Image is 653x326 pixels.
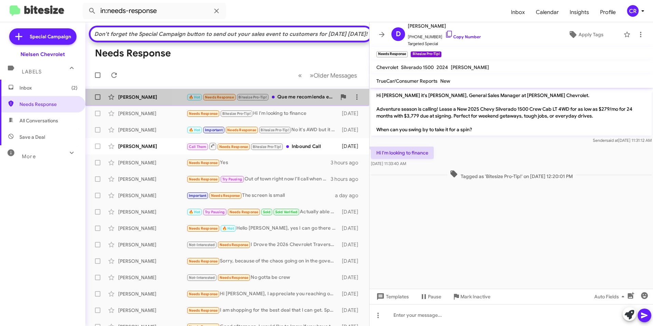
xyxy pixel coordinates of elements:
button: Next [306,68,361,82]
span: Auto Fields [594,290,627,303]
div: Actually able to make it within the hour. Should be there before 2. Thanks [186,208,339,216]
span: Sold [263,210,271,214]
span: 🔥 Hot [222,226,234,231]
span: [PERSON_NAME] [451,64,489,70]
div: [PERSON_NAME] [118,176,186,182]
div: [PERSON_NAME] [118,208,186,215]
div: [PERSON_NAME] [118,258,186,264]
span: More [22,153,36,160]
div: I am shopping for the best deal that I can get. Specifically looking for 0% interest on end of ye... [186,307,339,314]
button: Pause [414,290,447,303]
span: Needs Response [220,243,249,247]
span: 2024 [436,64,448,70]
span: Chevrolet [376,64,398,70]
small: Needs Response [376,51,408,57]
div: Don't forget the Special Campaign button to send out your sales event to customers for [DATE] [DA... [94,31,368,38]
div: [DATE] [339,274,364,281]
span: Needs Response [205,95,234,99]
button: Apply Tags [551,28,620,41]
span: All Conversations [19,117,58,124]
span: [PERSON_NAME] [408,22,481,30]
div: Hello [PERSON_NAME], yes I can go there [DATE] [186,225,339,232]
div: Nielsen Chevrolet [20,51,65,58]
span: Needs Response [230,210,259,214]
div: [PERSON_NAME] [118,241,186,248]
div: Inbound Call [186,142,339,151]
div: [PERSON_NAME] [118,126,186,133]
button: CR [621,5,645,17]
span: D [396,29,401,40]
div: Hi I'm looking to finance [186,110,339,118]
div: [PERSON_NAME] [118,290,186,297]
p: Hi I'm looking to finance [371,147,434,159]
span: Bitesize Pro-Tip! [238,95,267,99]
div: [DATE] [339,110,364,117]
span: Mark Inactive [460,290,490,303]
a: Profile [595,2,621,22]
span: Needs Response [189,177,218,181]
div: Out of town right now I'll call when back ..send picture and lease a amount with down payment req... [186,175,331,183]
button: Mark Inactive [447,290,496,303]
div: [PERSON_NAME] [118,143,186,150]
button: Templates [370,290,414,303]
div: Hi [PERSON_NAME], I appreciate you reaching out but we owe 40k on my Ford and it's worth at best ... [186,290,339,298]
span: 🔥 Hot [189,128,200,132]
div: [DATE] [339,307,364,314]
div: [PERSON_NAME] [118,192,186,199]
h1: Needs Response [95,48,171,59]
a: Inbox [505,2,530,22]
div: 3 hours ago [331,176,364,182]
span: Targeted Special [408,40,481,47]
div: [DATE] [339,290,364,297]
div: [PERSON_NAME] [118,110,186,117]
nav: Page navigation example [294,68,361,82]
span: Pause [428,290,441,303]
span: said at [606,138,618,143]
span: Needs Response [189,292,218,296]
div: [PERSON_NAME] [118,225,186,232]
span: Try Pausing [205,210,225,214]
button: Auto Fields [589,290,633,303]
span: Needs Response [211,193,240,198]
div: a day ago [335,192,364,199]
input: Search [83,3,226,19]
span: Inbox [19,84,78,91]
a: Special Campaign [9,28,77,45]
div: No gotta be crew [186,274,339,282]
span: Needs Response [219,145,248,149]
span: Older Messages [314,72,357,79]
span: Bitesize Pro-Tip! [222,111,251,116]
span: Needs Response [189,226,218,231]
span: [DATE] 11:33:40 AM [371,161,406,166]
span: Not-Interested [189,275,215,280]
span: 🔥 Hot [189,95,200,99]
div: [DATE] [339,258,364,264]
span: Labels [22,69,42,75]
span: Not-Interested [189,243,215,247]
div: [DATE] [339,143,364,150]
span: TrueCar/Consumer Reports [376,78,437,84]
div: Que me recomienda es esperar, quería una ustedes tienen motor 8 negra Silverado [186,93,336,101]
div: Sorry, because of the chaos going on in the government, I have to put a pause on my interest for ... [186,257,339,265]
div: [DATE] [339,225,364,232]
span: Sender [DATE] 11:31:12 AM [593,138,652,143]
span: Tagged as 'Bitesize Pro-Tip!' on [DATE] 12:20:01 PM [447,170,575,180]
span: Needs Response [189,161,218,165]
span: Needs Response [19,101,78,108]
span: New [440,78,450,84]
span: Important [205,128,223,132]
span: Sold Verified [275,210,298,214]
span: » [310,71,314,80]
a: Calendar [530,2,564,22]
span: (2) [71,84,78,91]
div: Yes [186,159,331,167]
span: Bitesize Pro-Tip! [253,145,281,149]
span: Needs Response [220,275,249,280]
span: Special Campaign [30,33,71,40]
div: [DATE] [339,208,364,215]
span: Bitesize Pro-Tip! [261,128,289,132]
div: No it's AWD but it is white and I don't like that color [186,126,339,134]
div: [PERSON_NAME] [118,307,186,314]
